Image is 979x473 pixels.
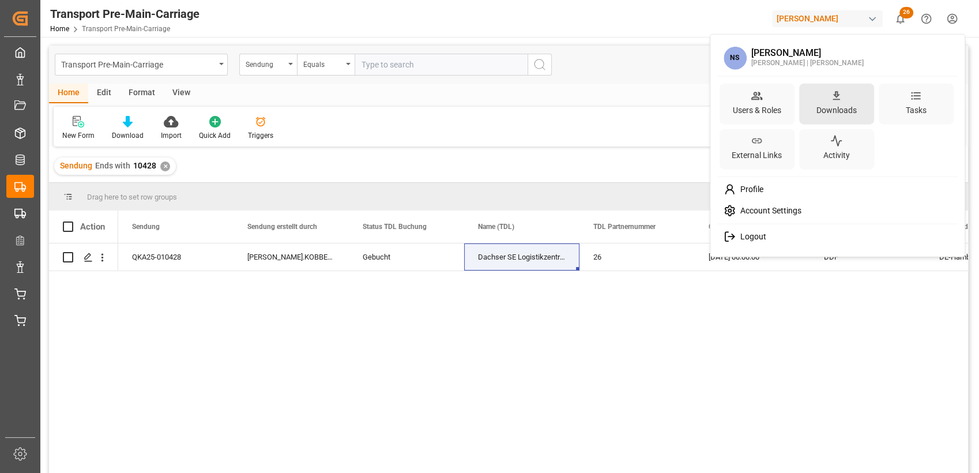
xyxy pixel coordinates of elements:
[724,46,747,69] span: NS
[751,58,864,68] div: [PERSON_NAME] | [PERSON_NAME]
[736,206,801,216] span: Account Settings
[731,102,784,118] div: Users & Roles
[729,147,784,164] div: External Links
[903,102,929,118] div: Tasks
[814,102,859,118] div: Downloads
[751,48,864,58] div: [PERSON_NAME]
[736,232,766,242] span: Logout
[821,147,852,164] div: Activity
[736,185,763,195] span: Profile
